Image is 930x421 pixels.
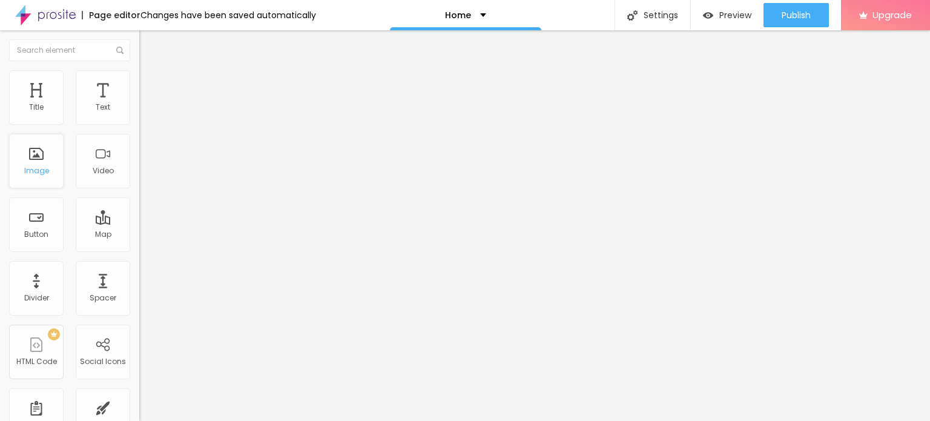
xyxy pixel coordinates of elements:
div: Title [29,103,44,111]
img: Icone [116,47,124,54]
div: Image [24,167,49,175]
div: Video [93,167,114,175]
div: Divider [24,294,49,302]
div: Spacer [90,294,116,302]
span: Preview [719,10,751,20]
button: Publish [763,3,829,27]
span: Publish [782,10,811,20]
button: Preview [691,3,763,27]
img: view-1.svg [703,10,713,21]
img: Icone [627,10,638,21]
iframe: Editor [139,30,930,421]
div: Page editor [82,11,140,19]
div: Social Icons [80,357,126,366]
span: Upgrade [872,10,912,20]
div: Map [95,230,111,239]
p: Home [445,11,471,19]
div: Text [96,103,110,111]
div: Button [24,230,48,239]
div: HTML Code [16,357,57,366]
div: Changes have been saved automatically [140,11,316,19]
input: Search element [9,39,130,61]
